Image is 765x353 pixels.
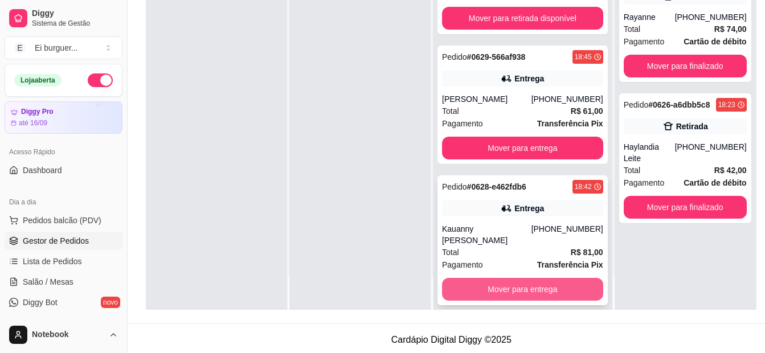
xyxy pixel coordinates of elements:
[571,106,603,116] strong: R$ 61,00
[442,278,603,301] button: Mover para entrega
[514,73,544,84] div: Entrega
[23,215,101,226] span: Pedidos balcão (PDV)
[14,42,26,54] span: E
[442,258,483,271] span: Pagamento
[676,121,708,132] div: Retirada
[32,9,118,19] span: Diggy
[5,211,122,229] button: Pedidos balcão (PDV)
[23,256,82,267] span: Lista de Pedidos
[442,52,467,61] span: Pedido
[32,330,104,340] span: Notebook
[624,23,641,35] span: Total
[514,203,544,214] div: Entrega
[467,182,526,191] strong: # 0628-e462fdb6
[624,55,747,77] button: Mover para finalizado
[624,100,649,109] span: Pedido
[21,108,54,116] article: Diggy Pro
[675,141,747,164] div: [PHONE_NUMBER]
[714,24,747,34] strong: R$ 74,00
[442,182,467,191] span: Pedido
[675,11,747,23] div: [PHONE_NUMBER]
[571,248,603,257] strong: R$ 81,00
[537,119,603,128] strong: Transferência Pix
[718,100,735,109] div: 18:23
[5,314,122,332] a: KDS
[467,52,526,61] strong: # 0629-566af938
[624,11,675,23] div: Rayanne
[684,37,746,46] strong: Cartão de débito
[442,223,531,246] div: Kauanny [PERSON_NAME]
[14,74,62,87] div: Loja aberta
[442,246,459,258] span: Total
[5,101,122,134] a: Diggy Proaté 16/09
[5,252,122,270] a: Lista de Pedidos
[531,223,603,246] div: [PHONE_NUMBER]
[624,196,747,219] button: Mover para finalizado
[5,193,122,211] div: Dia a dia
[442,105,459,117] span: Total
[442,93,531,105] div: [PERSON_NAME]
[35,42,78,54] div: Ei burguer ...
[624,164,641,176] span: Total
[5,293,122,311] a: Diggy Botnovo
[5,36,122,59] button: Select a team
[5,232,122,250] a: Gestor de Pedidos
[575,52,592,61] div: 18:45
[442,137,603,159] button: Mover para entrega
[575,182,592,191] div: 18:42
[19,118,47,128] article: até 16/09
[32,19,118,28] span: Sistema de Gestão
[5,161,122,179] a: Dashboard
[23,165,62,176] span: Dashboard
[5,5,122,32] a: DiggySistema de Gestão
[624,35,665,48] span: Pagamento
[5,143,122,161] div: Acesso Rápido
[442,7,603,30] button: Mover para retirada disponível
[23,276,73,288] span: Salão / Mesas
[5,321,122,348] button: Notebook
[531,93,603,105] div: [PHONE_NUMBER]
[23,235,89,247] span: Gestor de Pedidos
[88,73,113,87] button: Alterar Status
[624,141,675,164] div: Haylandia Leite
[5,273,122,291] a: Salão / Mesas
[714,166,747,175] strong: R$ 42,00
[624,176,665,189] span: Pagamento
[442,117,483,130] span: Pagamento
[648,100,710,109] strong: # 0626-a6dbb5c8
[23,297,58,308] span: Diggy Bot
[684,178,746,187] strong: Cartão de débito
[537,260,603,269] strong: Transferência Pix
